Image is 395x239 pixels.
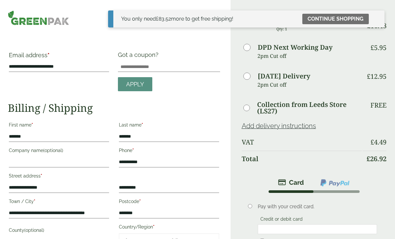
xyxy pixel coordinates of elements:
[9,52,109,61] label: Email address
[126,81,144,88] span: Apply
[367,154,370,163] span: £
[320,179,350,187] img: ppcp-gateway.png
[31,122,33,128] abbr: required
[258,44,332,51] label: DPD Next Working Day
[257,101,362,114] label: Collection from Leeds Store (LS27)
[119,120,219,131] label: Last name
[132,148,134,153] abbr: required
[156,16,159,22] span: £
[9,197,109,208] label: Town / City
[260,226,375,232] iframe: Secure payment input frame
[370,101,386,109] p: Free
[9,146,109,157] label: Company name
[47,52,49,59] abbr: required
[242,122,316,130] a: Add delivery instructions
[118,51,161,61] label: Got a coupon?
[367,72,386,81] bdi: 12.95
[119,146,219,157] label: Phone
[258,203,377,210] p: Pay with your credit card.
[257,80,362,90] p: 2pm Cut off
[118,77,152,91] a: Apply
[34,199,35,204] abbr: required
[121,15,233,23] div: You only need more to get free shipping!
[302,14,369,24] a: Continue shopping
[258,73,310,79] label: [DATE] Delivery
[139,199,141,204] abbr: required
[9,226,109,237] label: County
[367,154,386,163] bdi: 26.92
[24,228,44,233] span: (optional)
[8,10,69,25] img: GreenPak Supplies
[119,197,219,208] label: Postcode
[119,222,219,233] label: Country/Region
[9,171,109,182] label: Street address
[370,43,374,52] span: £
[278,179,304,186] img: stripe.png
[141,122,143,128] abbr: required
[153,224,155,230] abbr: required
[41,173,42,179] abbr: required
[370,138,386,146] bdi: 4.49
[9,120,109,131] label: First name
[370,138,374,146] span: £
[8,102,220,114] h2: Billing / Shipping
[242,134,362,150] th: VAT
[43,148,63,153] span: (optional)
[257,51,362,61] p: 2pm Cut off
[242,151,362,167] th: Total
[156,16,171,22] span: 83.52
[370,43,386,52] bdi: 5.95
[367,72,370,81] span: £
[258,216,305,224] label: Credit or debit card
